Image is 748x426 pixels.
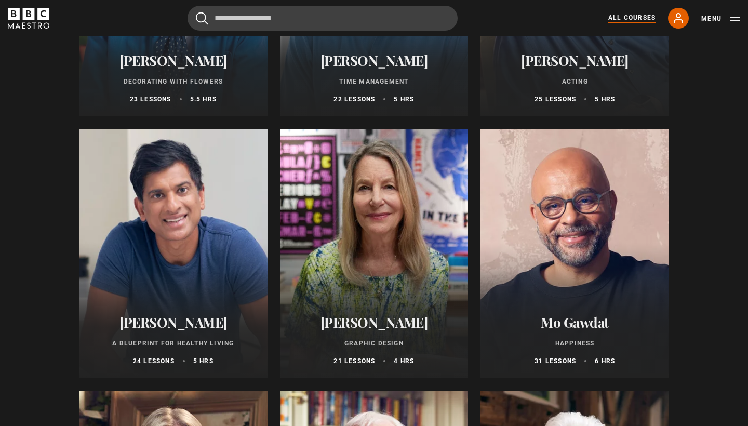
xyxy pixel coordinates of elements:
p: Acting [493,77,657,86]
p: 24 lessons [133,356,175,366]
p: 5.5 hrs [190,95,217,104]
p: 23 lessons [130,95,171,104]
p: Graphic Design [292,339,456,348]
p: Time Management [292,77,456,86]
a: Mo Gawdat Happiness 31 lessons 6 hrs [480,129,669,378]
button: Toggle navigation [701,14,740,24]
svg: BBC Maestro [8,8,49,29]
p: 31 lessons [535,356,576,366]
a: [PERSON_NAME] Graphic Design 21 lessons 4 hrs [280,129,469,378]
p: 6 hrs [595,356,615,366]
button: Submit the search query [196,12,208,25]
input: Search [188,6,458,31]
h2: [PERSON_NAME] [292,314,456,330]
p: 25 lessons [535,95,576,104]
p: 22 lessons [333,95,375,104]
p: 5 hrs [193,356,213,366]
h2: Mo Gawdat [493,314,657,330]
h2: [PERSON_NAME] [292,52,456,69]
p: A Blueprint for Healthy Living [91,339,255,348]
h2: [PERSON_NAME] [493,52,657,69]
p: 21 lessons [333,356,375,366]
a: All Courses [608,13,656,23]
p: Decorating With Flowers [91,77,255,86]
h2: [PERSON_NAME] [91,314,255,330]
p: 5 hrs [394,95,414,104]
p: Happiness [493,339,657,348]
p: 5 hrs [595,95,615,104]
a: [PERSON_NAME] A Blueprint for Healthy Living 24 lessons 5 hrs [79,129,268,378]
h2: [PERSON_NAME] [91,52,255,69]
p: 4 hrs [394,356,414,366]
